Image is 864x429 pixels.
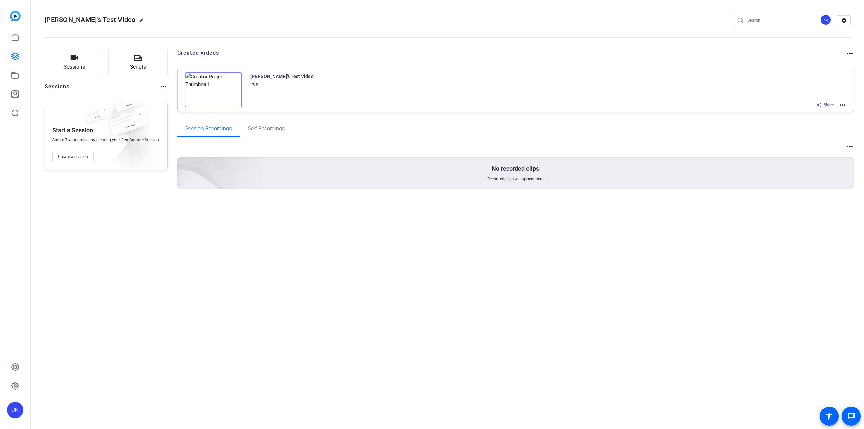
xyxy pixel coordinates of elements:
[846,142,854,151] mat-icon: more_horiz
[45,83,70,96] h2: Sessions
[139,18,147,26] mat-icon: edit
[837,16,851,26] mat-icon: settings
[492,165,539,173] p: No recorded clips
[825,412,833,420] mat-icon: accessibility
[820,14,832,26] ngx-avatar: Joanne Koenig
[82,107,112,127] img: fake-session.png
[820,14,831,25] div: JK
[52,137,160,143] span: Start off your project by creating your first Capture Session.
[160,83,168,91] mat-icon: more_horiz
[487,176,543,182] span: Recorded clips will appear here
[847,412,855,420] mat-icon: message
[64,63,85,71] span: Sessions
[108,49,168,76] button: Scripts
[130,63,146,71] span: Scripts
[846,50,854,58] mat-icon: more_horiz
[110,93,147,117] img: fake-session.png
[177,49,846,62] h2: Created videos
[250,80,258,88] div: 29s
[747,16,808,24] input: Search
[45,16,136,24] span: [PERSON_NAME]'s Test Video
[10,11,21,21] img: blue-gradient.svg
[52,151,94,162] button: Create a session
[248,126,285,131] span: Self Recordings
[185,72,242,107] img: Creator Project Thumbnail
[185,126,232,131] span: Session Recordings
[45,49,104,76] button: Sessions
[103,110,154,143] img: fake-session.png
[838,101,846,109] mat-icon: more_horiz
[7,402,23,418] div: JK
[823,102,834,108] span: Share
[102,91,263,237] img: embarkstudio-empty-session.png
[58,154,88,159] span: Create a session
[250,72,314,80] div: [PERSON_NAME]'s Test Video
[52,126,93,134] p: Start a Session
[99,101,164,173] img: embarkstudio-empty-session.png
